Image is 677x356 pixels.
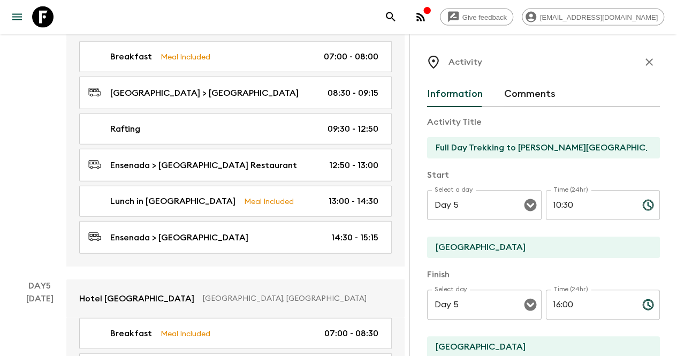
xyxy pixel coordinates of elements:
[435,285,467,294] label: Select day
[329,159,378,172] p: 12:50 - 13:00
[110,159,297,172] p: Ensenada > [GEOGRAPHIC_DATA] Restaurant
[427,81,483,107] button: Information
[534,13,664,21] span: [EMAIL_ADDRESS][DOMAIN_NAME]
[79,186,392,217] a: Lunch in [GEOGRAPHIC_DATA]Meal Included13:00 - 14:30
[110,123,140,135] p: Rafting
[13,279,66,292] p: Day 5
[546,190,634,220] input: hh:mm
[523,297,538,312] button: Open
[329,195,378,208] p: 13:00 - 14:30
[427,169,660,181] p: Start
[457,13,513,21] span: Give feedback
[637,294,659,315] button: Choose time, selected time is 4:00 PM
[522,9,664,26] div: [EMAIL_ADDRESS][DOMAIN_NAME]
[79,292,194,305] p: Hotel [GEOGRAPHIC_DATA]
[328,123,378,135] p: 09:30 - 12:50
[110,231,248,244] p: Ensenada > [GEOGRAPHIC_DATA]
[66,279,405,318] a: Hotel [GEOGRAPHIC_DATA][GEOGRAPHIC_DATA], [GEOGRAPHIC_DATA]
[79,113,392,145] a: Rafting09:30 - 12:50
[328,87,378,100] p: 08:30 - 09:15
[546,290,634,320] input: hh:mm
[203,293,383,304] p: [GEOGRAPHIC_DATA], [GEOGRAPHIC_DATA]
[331,231,378,244] p: 14:30 - 15:15
[161,51,210,63] p: Meal Included
[79,41,392,72] a: BreakfastMeal Included07:00 - 08:00
[435,185,473,194] label: Select a day
[6,6,28,28] button: menu
[448,56,482,69] p: Activity
[79,318,392,349] a: BreakfastMeal Included07:00 - 08:30
[161,328,210,339] p: Meal Included
[504,81,556,107] button: Comments
[440,9,513,26] a: Give feedback
[244,195,294,207] p: Meal Included
[427,116,660,128] p: Activity Title
[110,327,152,340] p: Breakfast
[79,77,392,109] a: [GEOGRAPHIC_DATA] > [GEOGRAPHIC_DATA]08:30 - 09:15
[427,237,651,258] input: Start Location
[553,285,588,294] label: Time (24hr)
[110,195,235,208] p: Lunch in [GEOGRAPHIC_DATA]
[380,6,401,28] button: search adventures
[79,149,392,181] a: Ensenada > [GEOGRAPHIC_DATA] Restaurant12:50 - 13:00
[26,16,54,267] div: [DATE]
[553,185,588,194] label: Time (24hr)
[324,50,378,63] p: 07:00 - 08:00
[427,268,660,281] p: Finish
[637,194,659,216] button: Choose time, selected time is 10:30 AM
[324,327,378,340] p: 07:00 - 08:30
[427,137,651,158] input: E.g Hozuagawa boat tour
[110,87,299,100] p: [GEOGRAPHIC_DATA] > [GEOGRAPHIC_DATA]
[523,198,538,213] button: Open
[110,50,152,63] p: Breakfast
[79,221,392,254] a: Ensenada > [GEOGRAPHIC_DATA]14:30 - 15:15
